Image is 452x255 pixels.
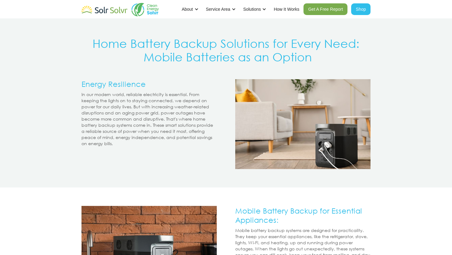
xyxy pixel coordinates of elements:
[206,6,230,12] div: Service Area
[351,3,371,15] a: Shop
[81,37,371,76] h1: Home Battery Backup Solutions for Every Need: Mobile Batteries as an Option
[235,79,371,169] img: Battery backup system installed in Ontario living room by Solr Solvr complementing solar panels i...
[243,6,261,12] div: Solutions
[81,79,217,88] h3: Energy Resilience
[81,91,217,147] p: In our modern world, reliable electricity is essential. From keeping the lights on to staying con...
[235,206,371,224] h3: Mobile Battery Backup for Essential Appliances:
[303,3,347,15] a: Get A Free Report
[182,6,193,12] div: About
